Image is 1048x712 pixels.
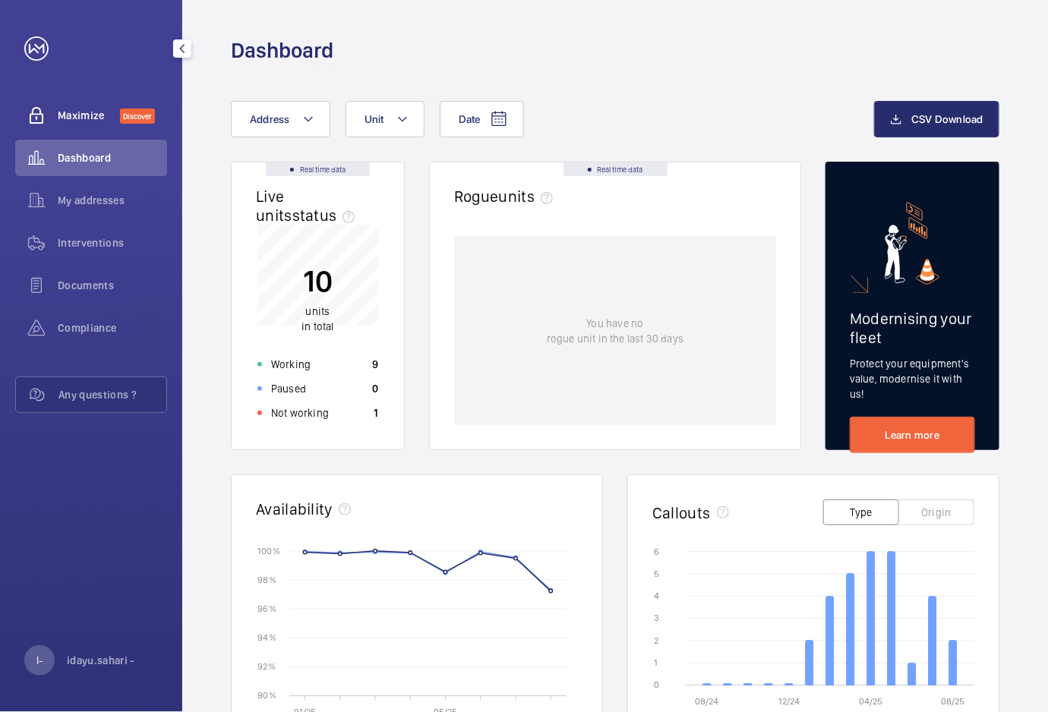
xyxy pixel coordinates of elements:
[885,202,940,285] img: marketing-card.svg
[654,658,658,669] text: 1
[58,150,167,165] span: Dashboard
[257,603,276,614] text: 96 %
[67,653,134,668] p: idayu.sahari -
[257,632,276,643] text: 94 %
[654,613,659,624] text: 3
[652,503,711,522] h2: Callouts
[654,680,659,691] text: 0
[654,635,658,646] text: 2
[58,108,120,123] span: Maximize
[271,381,306,396] p: Paused
[271,357,311,372] p: Working
[563,162,668,176] div: Real time data
[860,696,883,707] text: 04/25
[257,575,276,585] text: 98 %
[58,193,167,208] span: My addresses
[911,113,983,125] span: CSV Download
[942,696,965,707] text: 08/25
[850,309,975,347] h2: Modernising your fleet
[231,36,333,65] h1: Dashboard
[257,545,280,556] text: 100 %
[120,109,155,124] span: Discover
[301,263,333,301] p: 10
[292,206,361,225] span: status
[499,187,560,206] span: units
[36,653,43,668] p: I-
[257,690,276,701] text: 90 %
[654,547,659,557] text: 6
[231,101,330,137] button: Address
[256,187,361,225] h2: Live units
[250,113,290,125] span: Address
[271,405,329,421] p: Not working
[58,320,167,336] span: Compliance
[374,405,378,421] p: 1
[454,187,559,206] h2: Rogue
[365,113,384,125] span: Unit
[778,696,800,707] text: 12/24
[459,113,481,125] span: Date
[256,499,333,518] h2: Availability
[850,417,975,453] a: Learn more
[257,661,276,672] text: 92 %
[898,499,974,525] button: Origin
[850,356,975,402] p: Protect your equipment's value, modernise it with us!
[372,381,378,396] p: 0
[440,101,524,137] button: Date
[58,387,166,402] span: Any questions ?
[372,357,378,372] p: 9
[266,162,370,176] div: Real time data
[874,101,999,137] button: CSV Download
[654,591,659,602] text: 4
[823,499,899,525] button: Type
[306,306,330,318] span: units
[301,304,333,335] p: in total
[346,101,425,137] button: Unit
[58,278,167,293] span: Documents
[547,316,683,346] p: You have no rogue unit in the last 30 days
[58,235,167,250] span: Interventions
[696,696,719,707] text: 08/24
[654,569,659,579] text: 5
